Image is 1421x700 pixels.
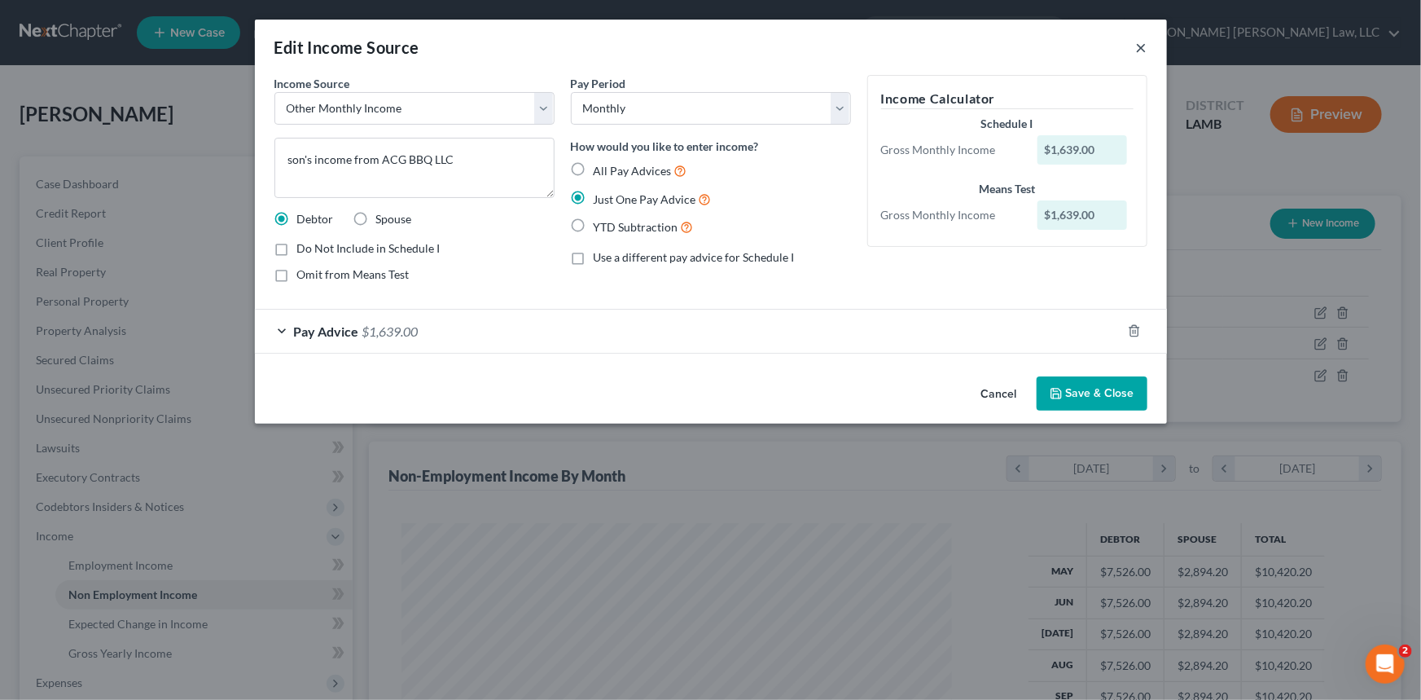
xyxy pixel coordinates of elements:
span: All Pay Advices [594,164,672,178]
button: Save & Close [1037,376,1147,411]
div: Gross Monthly Income [873,207,1030,223]
span: 2 [1399,645,1412,658]
span: Pay Advice [294,324,359,339]
div: Edit Income Source [274,36,419,59]
span: Spouse [376,212,412,226]
span: Do Not Include in Schedule I [297,241,441,255]
span: $1,639.00 [362,324,419,339]
span: Omit from Means Test [297,267,410,281]
div: $1,639.00 [1037,200,1127,230]
button: × [1136,37,1147,57]
div: $1,639.00 [1037,135,1127,165]
div: Schedule I [881,116,1134,132]
h5: Income Calculator [881,89,1134,109]
span: YTD Subtraction [594,220,678,234]
div: Means Test [881,181,1134,197]
label: How would you like to enter income? [571,138,759,155]
span: Just One Pay Advice [594,192,696,206]
span: Use a different pay advice for Schedule I [594,250,795,264]
span: Income Source [274,77,350,90]
button: Cancel [968,378,1030,411]
label: Pay Period [571,75,626,92]
iframe: Intercom live chat [1366,645,1405,684]
span: Debtor [297,212,334,226]
div: Gross Monthly Income [873,142,1030,158]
